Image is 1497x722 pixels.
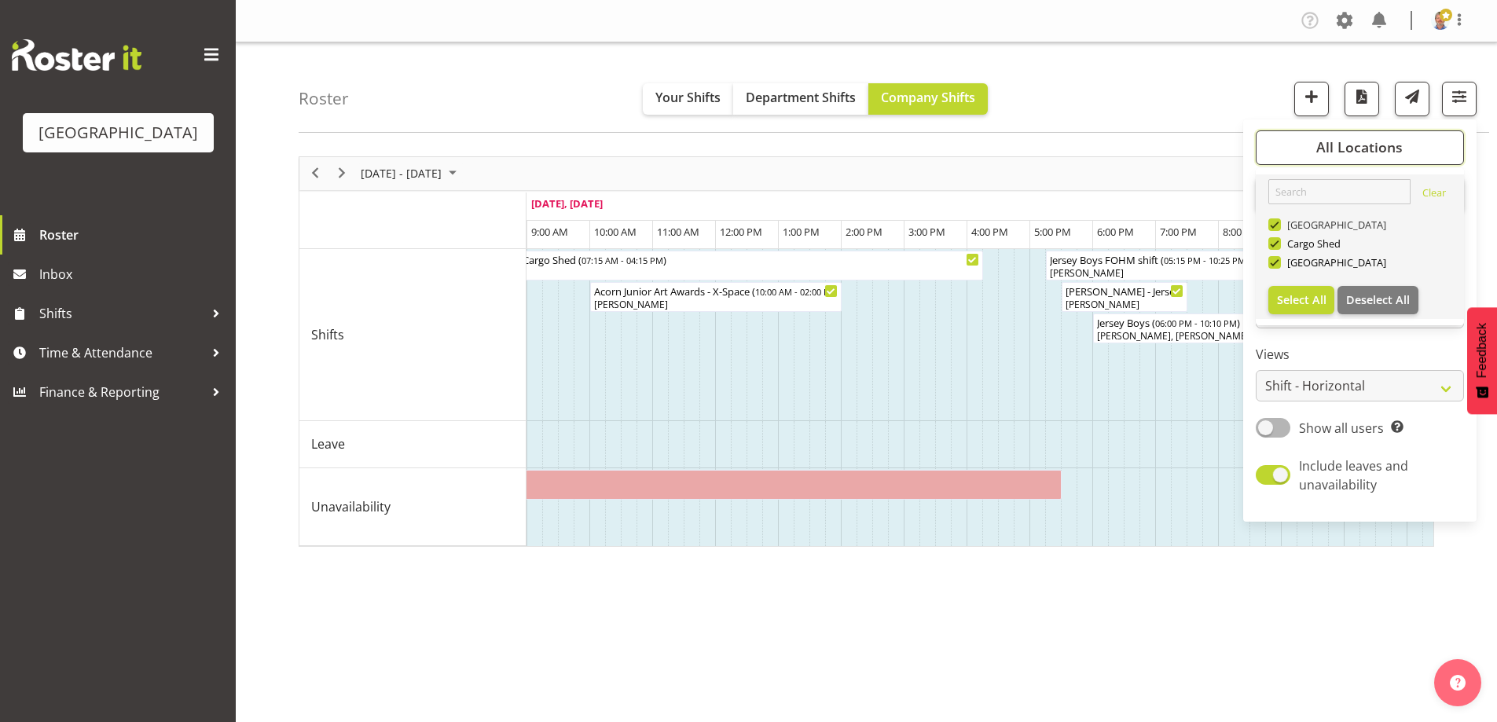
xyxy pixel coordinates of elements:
div: previous period [302,157,328,190]
span: 11:00 AM [657,225,699,239]
div: Shifts"s event - Jersey Boys FOHM shift Begin From Friday, September 19, 2025 at 5:15:00 PM GMT+1... [1046,251,1370,280]
span: Inbox [39,262,228,286]
button: Next [332,163,353,183]
div: Shifts"s event - Valerie - Jersey Boys - Box Office Begin From Friday, September 19, 2025 at 5:30... [1062,282,1187,312]
span: 10:00 AM [594,225,637,239]
span: 6:00 PM [1097,225,1134,239]
button: Company Shifts [868,83,988,115]
span: 07:15 AM - 04:15 PM [582,254,663,266]
span: Deselect All [1346,292,1410,307]
button: Feedback - Show survey [1467,307,1497,414]
td: Leave resource [299,421,527,468]
td: Unavailability resource [299,468,527,546]
span: [GEOGRAPHIC_DATA] [1281,256,1387,269]
label: Views [1256,345,1464,364]
h4: Roster [299,90,349,108]
div: Acorn Junior Art Awards - X-Space ( ) [594,283,838,299]
span: Time & Attendance [39,341,204,365]
span: Feedback [1475,323,1489,378]
div: [PERSON_NAME] [1066,298,1183,312]
button: Send a list of all shifts for the selected filtered period to all rostered employees. [1395,82,1429,116]
span: 06:00 PM - 10:10 PM [1155,317,1237,329]
button: September 2025 [358,163,464,183]
div: September 15 - 21, 2025 [355,157,466,190]
span: Cargo Shed [1281,237,1341,250]
button: Add a new shift [1294,82,1329,116]
button: All Locations [1256,130,1464,165]
button: Deselect All [1337,286,1418,314]
span: 4:00 PM [971,225,1008,239]
div: [PERSON_NAME] - Jersey Boys - Box Office ( ) [1066,283,1183,299]
span: Leave [311,434,345,453]
div: [PERSON_NAME] [421,266,979,280]
button: Download a PDF of the roster according to the set date range. [1345,82,1379,116]
span: Finance & Reporting [39,380,204,404]
span: Shifts [311,325,344,344]
span: 12:00 PM [720,225,762,239]
button: Your Shifts [643,83,733,115]
span: 05:15 PM - 10:25 PM [1164,254,1246,266]
span: All Locations [1316,137,1403,156]
img: cian-ocinnseala53500ffac99bba29ecca3b151d0be656.png [1431,11,1450,30]
span: Shifts [39,302,204,325]
div: Timeline Week of September 19, 2025 [299,156,1434,547]
span: 7:00 PM [1160,225,1197,239]
span: 10:00 AM - 02:00 PM [755,285,837,298]
span: Show all users [1299,420,1384,437]
div: Jersey Boys ( ) [1097,314,1351,330]
div: Shifts"s event - Generate Conference Cargo Shed Begin From Friday, September 19, 2025 at 7:15:00 ... [417,251,983,280]
div: [GEOGRAPHIC_DATA] [39,121,198,145]
span: Company Shifts [881,89,975,106]
span: Select All [1277,292,1326,307]
button: Previous [305,163,326,183]
div: Generate Conference Cargo Shed ( ) [421,251,979,267]
img: help-xxl-2.png [1450,675,1466,691]
button: Select All [1268,286,1335,314]
a: Clear [1422,185,1446,204]
span: 8:00 PM [1223,225,1260,239]
button: Department Shifts [733,83,868,115]
div: [PERSON_NAME] [1050,266,1367,280]
div: Shifts"s event - Acorn Junior Art Awards - X-Space Begin From Friday, September 19, 2025 at 10:00... [590,282,842,312]
span: Roster [39,223,228,247]
div: Shifts"s event - Jersey Boys Begin From Friday, September 19, 2025 at 6:00:00 PM GMT+12:00 Ends A... [1093,313,1355,343]
img: Rosterit website logo [12,39,141,71]
span: 1:00 PM [783,225,820,239]
input: Search [1268,179,1411,204]
span: Your Shifts [655,89,721,106]
div: [PERSON_NAME] [594,298,838,312]
span: [GEOGRAPHIC_DATA] [1281,218,1387,231]
span: 5:00 PM [1034,225,1071,239]
button: Filter Shifts [1442,82,1477,116]
span: 3:00 PM [908,225,945,239]
span: Department Shifts [746,89,856,106]
span: [DATE], [DATE] [531,196,603,211]
span: [DATE] - [DATE] [359,163,443,183]
div: next period [328,157,355,190]
span: 9:00 AM [531,225,568,239]
span: 2:00 PM [846,225,882,239]
div: [PERSON_NAME], [PERSON_NAME], [PERSON_NAME], [PERSON_NAME], [PERSON_NAME], [PERSON_NAME] [1097,329,1351,343]
td: Shifts resource [299,249,527,421]
div: Jersey Boys FOHM shift ( ) [1050,251,1367,267]
span: Include leaves and unavailability [1299,457,1408,493]
span: Unavailability [311,497,391,516]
